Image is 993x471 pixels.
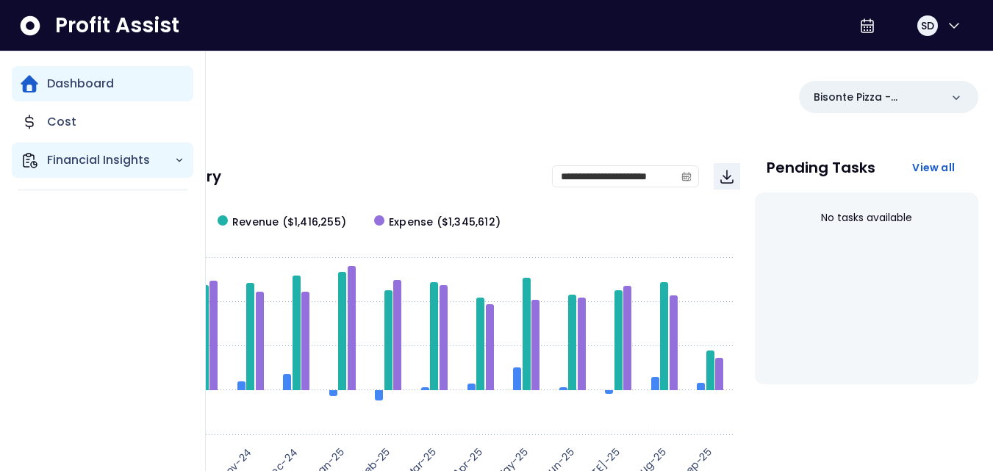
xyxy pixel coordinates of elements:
span: View all [912,160,955,175]
svg: calendar [681,171,692,181]
span: Profit Assist [55,12,179,39]
span: Revenue ($1,416,255) [232,215,346,230]
span: Expense ($1,345,612) [389,215,501,230]
p: Pending Tasks [767,160,875,175]
div: No tasks available [767,198,967,237]
p: Bisonte Pizza - Chestnut [814,90,940,105]
button: Download [714,163,740,190]
p: Financial Insights [47,151,174,169]
button: View all [900,154,967,181]
p: Dashboard [47,75,114,93]
span: SD [921,18,934,33]
p: Cost [47,113,76,131]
